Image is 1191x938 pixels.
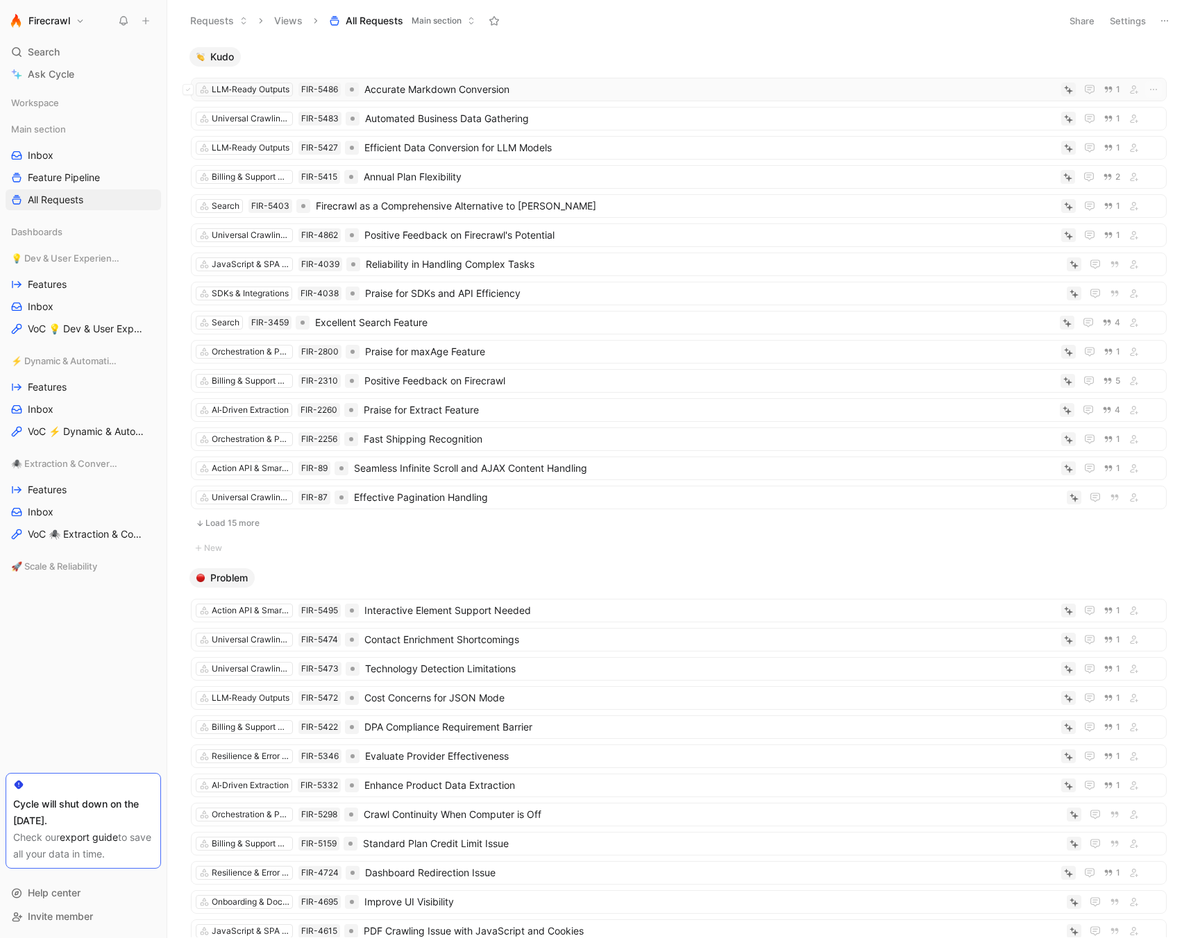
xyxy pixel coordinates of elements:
span: Dashboard Redirection Issue [365,864,1056,881]
button: 1 [1101,749,1123,764]
div: AI‑Driven Extraction [212,778,289,792]
span: Interactive Element Support Needed [364,602,1056,619]
button: 1 [1101,432,1123,447]
div: ⚡ Dynamic & AutomationFeaturesInboxVoC ⚡ Dynamic & Automation [6,350,161,442]
div: FIR-5495 [301,604,338,617]
span: Technology Detection Limitations [365,660,1056,677]
a: Billing & Support OpsFIR-5159Standard Plan Credit Limit Issue [191,832,1167,855]
a: export guide [60,831,118,843]
a: Action API & Smart WaitFIR-89Seamless Infinite Scroll and AJAX Content Handling1 [191,457,1167,480]
span: Inbox [28,505,53,519]
div: Invite member [6,906,161,927]
span: VoC 🕷️ Extraction & Conversion [28,527,144,541]
span: Praise for Extract Feature [364,402,1054,418]
div: Cycle will shut down on the [DATE]. [13,796,153,829]
span: Contact Enrichment Shortcomings [364,631,1056,648]
div: Dashboards [6,221,161,246]
span: Crawl Continuity When Computer is Off [364,806,1061,823]
button: Settings [1104,11,1152,31]
div: 🕷️ Extraction & ConversionFeaturesInboxVoC 🕷️ Extraction & Conversion [6,453,161,545]
div: AI‑Driven Extraction [212,403,289,417]
img: Firecrawl [9,14,23,28]
span: Enhance Product Data Extraction [364,777,1056,794]
div: FIR-5472 [301,691,338,705]
div: FIR-5332 [301,778,338,792]
div: Universal Crawling & Scraping [212,228,289,242]
div: Onboarding & Documentation [212,895,289,909]
div: 🚀 Scale & Reliability [6,556,161,577]
img: 👏 [196,53,205,61]
div: Billing & Support Ops [212,720,289,734]
div: Billing & Support Ops [212,374,289,388]
img: 🔴 [196,574,205,582]
span: Positive Feedback on Firecrawl's Potential [364,227,1056,244]
div: ⚡ Dynamic & Automation [6,350,161,371]
span: 1 [1116,665,1120,673]
div: Universal Crawling & Scraping [212,491,289,504]
button: 5 [1100,373,1123,389]
a: Orchestration & PerformanceFIR-2800Praise for maxAge Feature1 [191,340,1167,364]
a: Features [6,377,161,398]
div: Universal Crawling & Scraping [212,662,289,676]
div: FIR-5422 [301,720,338,734]
button: 4 [1099,315,1123,330]
a: AI‑Driven ExtractionFIR-5332Enhance Product Data Extraction1 [191,774,1167,797]
span: 1 [1116,606,1120,615]
div: FIR-5159 [301,837,337,851]
span: Firecrawl as a Comprehensive Alternative to [PERSON_NAME] [316,198,1056,214]
div: Orchestration & Performance [212,808,289,821]
a: SDKs & IntegrationsFIR-4038Praise for SDKs and API Efficiency [191,282,1167,305]
div: FIR-2260 [301,403,337,417]
span: Evaluate Provider Effectiveness [365,748,1056,765]
a: Inbox [6,399,161,420]
a: Universal Crawling & ScrapingFIR-4862Positive Feedback on Firecrawl's Potential1 [191,223,1167,247]
button: Requests [184,10,254,31]
button: 1 [1101,603,1123,618]
button: 2 [1100,169,1123,185]
a: LLM‑Ready OutputsFIR-5472Cost Concerns for JSON Mode1 [191,686,1167,710]
span: Features [28,483,67,497]
div: FIR-4038 [301,287,339,300]
a: Inbox [6,296,161,317]
span: All Requests [28,193,83,207]
span: Main section [11,122,66,136]
div: FIR-89 [301,461,328,475]
span: Seamless Infinite Scroll and AJAX Content Handling [354,460,1056,477]
div: FIR-5346 [301,749,339,763]
div: JavaScript & SPA Support [212,257,289,271]
button: 1 [1101,632,1123,647]
div: FIR-5486 [301,83,338,96]
div: FIR-87 [301,491,328,504]
a: AI‑Driven ExtractionFIR-2260Praise for Extract Feature4 [191,398,1167,422]
span: Cost Concerns for JSON Mode [364,690,1056,706]
button: 1 [1101,461,1123,476]
span: DPA Compliance Requirement Barrier [364,719,1056,735]
div: FIR-4039 [301,257,339,271]
span: Inbox [28,300,53,314]
div: LLM‑Ready Outputs [212,691,289,705]
a: Billing & Support OpsFIR-2310Positive Feedback on Firecrawl5 [191,369,1167,393]
div: Search [212,316,239,330]
a: VoC 💡 Dev & User Experience [6,318,161,339]
div: 🕷️ Extraction & Conversion [6,453,161,474]
span: 4 [1115,318,1120,327]
span: Inbox [28,148,53,162]
div: Orchestration & Performance [212,345,289,359]
div: Resilience & Error Handling [212,749,289,763]
div: FIR-3459 [251,316,289,330]
button: 1 [1101,661,1123,676]
div: Orchestration & Performance [212,432,289,446]
span: Main section [412,14,462,28]
span: Kudo [210,50,234,64]
span: 1 [1116,144,1120,152]
div: FIR-5298 [301,808,337,821]
div: Main section [6,119,161,139]
span: 1 [1116,464,1120,472]
a: SearchFIR-3459Excellent Search Feature4 [191,311,1167,334]
button: New [189,540,1168,556]
a: Universal Crawling & ScrapingFIR-5474Contact Enrichment Shortcomings1 [191,628,1167,651]
a: Resilience & Error HandlingFIR-5346Evaluate Provider Effectiveness1 [191,744,1167,768]
div: Action API & Smart Wait [212,604,289,617]
div: Dashboards [6,221,161,242]
div: FIR-2310 [301,374,338,388]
